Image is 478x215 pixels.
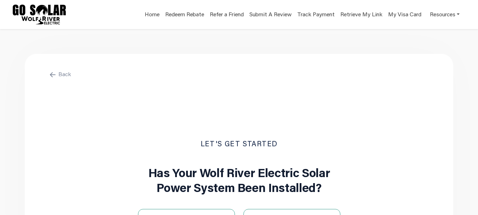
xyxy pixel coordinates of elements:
[430,7,460,22] a: Resources
[340,10,382,21] a: Retrieve My Link
[297,10,335,21] a: Track Payment
[165,10,204,21] a: Redeem Rebate
[249,10,292,21] a: Submit A Review
[47,70,431,78] div: Back
[13,5,66,24] img: Program logo
[388,7,421,22] a: My Visa Card
[143,165,335,195] h1: Has Your Wolf River Electric Solar Power System Been Installed?
[145,10,160,21] a: Home
[47,136,431,151] h2: Let's get started
[210,10,244,21] a: Refer a Friend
